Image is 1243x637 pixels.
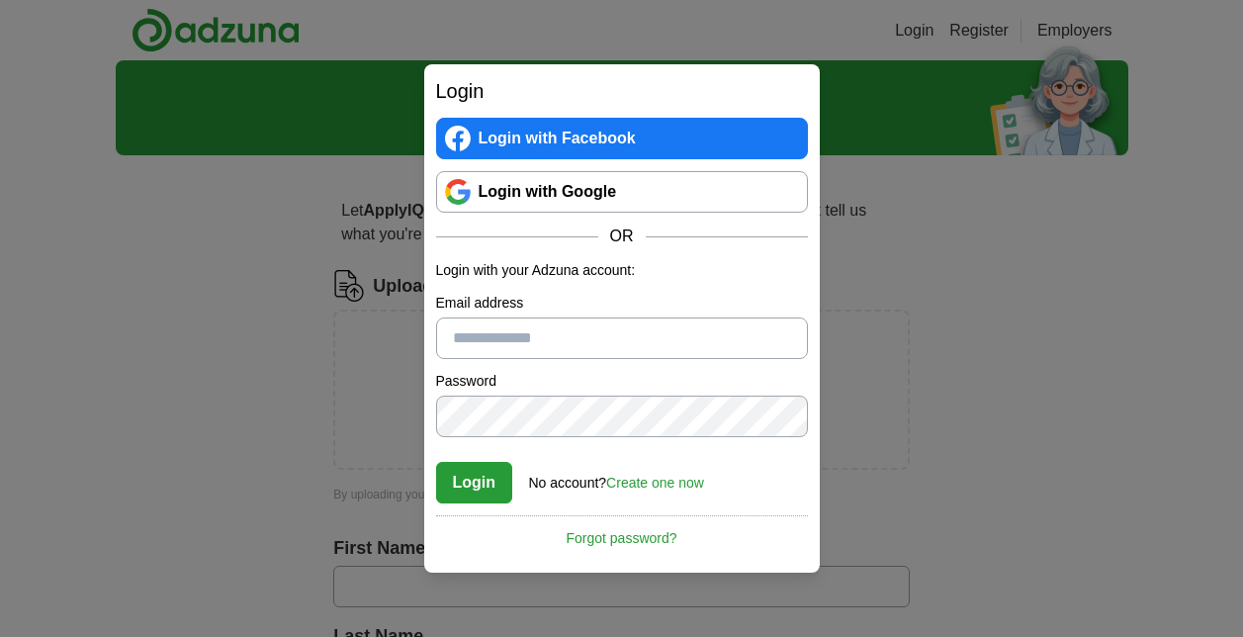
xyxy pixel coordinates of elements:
a: Login with Google [436,171,808,213]
label: Password [436,371,808,392]
p: Login with your Adzuna account: [436,260,808,281]
a: Create one now [606,475,704,491]
label: Email address [436,293,808,314]
span: OR [598,225,646,248]
div: No account? [529,461,704,494]
a: Forgot password? [436,515,808,549]
button: Login [436,462,513,503]
h2: Login [436,76,808,106]
a: Login with Facebook [436,118,808,159]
